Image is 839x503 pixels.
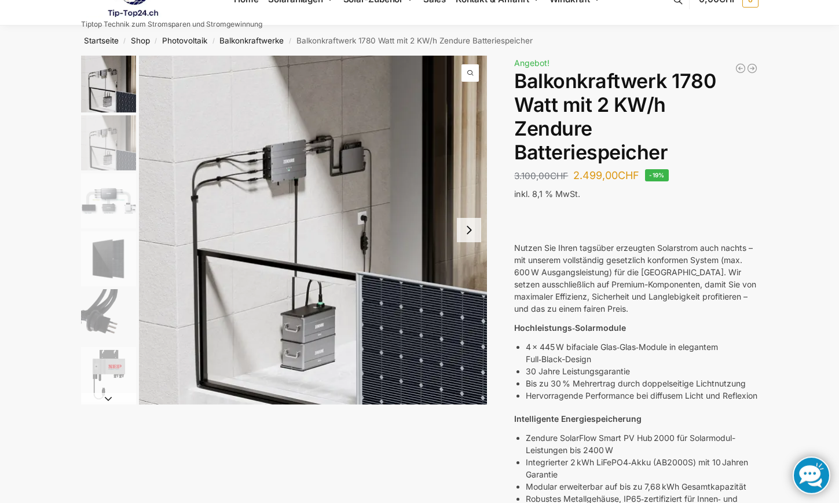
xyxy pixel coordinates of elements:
[514,323,626,333] strong: Hochleistungs‑Solarmodule
[514,414,642,424] strong: Intelligente Energiespeicherung
[60,25,779,56] nav: Breadcrumb
[162,36,207,45] a: Photovoltaik
[78,56,136,114] li: 1 / 7
[521,214,528,215] button: Gute Reaktion
[526,456,758,480] p: Integrierter 2 kWh LiFePO4‑Akku (AB2000S) mit 10 Jahren Garantie
[84,36,119,45] a: Startseite
[139,56,488,404] li: 1 / 7
[526,432,758,456] p: Zendure SolarFlow Smart PV Hub 2000 für Solarmodul-Leistungen bis 2400 W
[207,37,219,46] span: /
[119,37,131,46] span: /
[81,21,262,28] p: Tiptop Technik zum Stromsparen und Stromgewinnung
[131,36,150,45] a: Shop
[526,365,758,377] p: 30 Jahre Leistungsgarantie
[78,345,136,403] li: 6 / 7
[81,115,136,170] img: Zendure-solar-flow-Batteriespeicher für Balkonkraftwerke
[150,37,162,46] span: /
[514,242,758,315] p: Nutzen Sie Ihren tagsüber erzeugten Solarstrom auch nachts – mit unserem vollständig gesetzlich k...
[550,170,568,181] span: CHF
[618,169,639,181] span: CHF
[645,169,669,181] span: -19%
[514,170,568,181] bdi: 3.100,00
[78,403,136,461] li: 7 / 7
[139,56,488,404] img: Zendure-solar-flow-Batteriespeicher für Balkonkraftwerke
[526,480,758,493] p: Modular erweiterbar auf bis zu 7,68 kWh Gesamtkapazität
[78,114,136,172] li: 2 / 7
[526,341,758,365] p: 4 × 445 W bifaciale Glas‑Glas‑Module in elegantem Full‑Black-Design
[81,173,136,228] img: Zendure Batteriespeicher-wie anschliessen
[81,393,136,404] button: Next slide
[514,214,521,215] button: Kopieren
[746,63,758,74] a: 10 Bificiale Solarmodule 450 Watt Fullblack
[284,37,296,46] span: /
[81,231,136,286] img: Maysun
[514,189,580,199] span: inkl. 8,1 % MwSt.
[514,70,758,164] h1: Balkonkraftwerk 1780 Watt mit 2 KW/h Zendure Batteriespeicher
[528,214,535,215] button: Schlechte Reaktion
[81,289,136,344] img: Anschlusskabel-3meter_schweizer-stecker
[219,36,284,45] a: Balkonkraftwerke
[81,56,136,112] img: Zendure-solar-flow-Batteriespeicher für Balkonkraftwerke
[78,229,136,287] li: 4 / 7
[735,63,746,74] a: 7,2 KW Dachanlage zur Selbstmontage
[573,169,639,181] bdi: 2.499,00
[81,347,136,402] img: nep-microwechselrichter-600w
[526,377,758,389] p: Bis zu 30 % Mehrertrag durch doppelseitige Lichtnutzung
[549,214,556,215] button: Weitergeben
[78,287,136,345] li: 5 / 7
[139,56,488,404] a: Zendure-solar-flow-Batteriespeicher für BalkonkraftwerkeZnedure solar flow Batteriespeicher fuer ...
[542,214,549,215] button: In Canvas bearbeiten
[535,214,542,215] button: Vorlesen
[514,58,549,68] span: Angebot!
[457,218,481,242] button: Next slide
[78,172,136,229] li: 3 / 7
[526,389,758,402] p: Hervorragende Performance bei diffusem Licht und Reflexion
